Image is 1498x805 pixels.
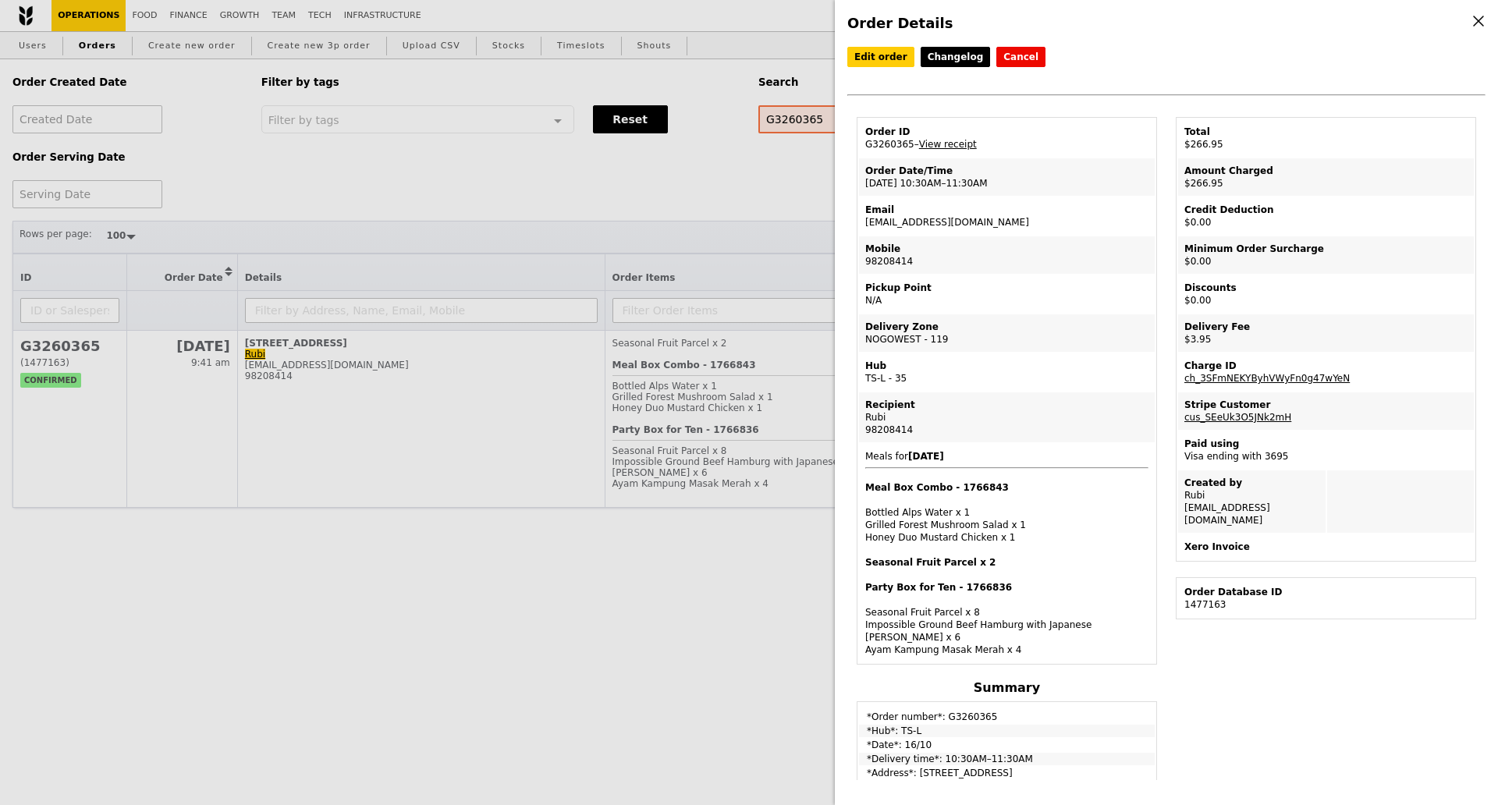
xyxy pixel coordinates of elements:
[865,243,1148,255] div: Mobile
[859,314,1155,352] td: NOGOWEST - 119
[859,197,1155,235] td: [EMAIL_ADDRESS][DOMAIN_NAME]
[1178,314,1474,352] td: $3.95
[1184,477,1319,489] div: Created by
[847,47,914,67] a: Edit order
[865,321,1148,333] div: Delivery Zone
[857,680,1157,695] h4: Summary
[859,739,1155,751] td: *Date*: 16/10
[859,353,1155,391] td: TS-L - 35
[1178,431,1474,469] td: Visa ending with 3695
[914,139,919,150] span: –
[865,581,1148,594] h4: Party Box for Ten - 1766836
[865,451,1148,656] span: Meals for
[865,411,1148,424] div: Rubi
[1184,126,1468,138] div: Total
[1184,360,1468,372] div: Charge ID
[865,165,1148,177] div: Order Date/Time
[859,704,1155,723] td: *Order number*: G3260365
[1184,438,1468,450] div: Paid using
[865,481,1148,494] h4: Meal Box Combo - 1766843
[859,753,1155,765] td: *Delivery time*: 10:30AM–11:30AM
[1184,243,1468,255] div: Minimum Order Surcharge
[859,119,1155,157] td: G3260365
[921,47,991,67] a: Changelog
[1184,586,1468,598] div: Order Database ID
[1184,541,1468,553] div: Xero Invoice
[865,399,1148,411] div: Recipient
[1184,321,1468,333] div: Delivery Fee
[865,360,1148,372] div: Hub
[859,158,1155,196] td: [DATE] 10:30AM–11:30AM
[919,139,977,150] a: View receipt
[1184,165,1468,177] div: Amount Charged
[1184,204,1468,216] div: Credit Deduction
[996,47,1045,67] button: Cancel
[865,481,1148,544] div: Bottled Alps Water x 1 Grilled Forest Mushroom Salad x 1 Honey Duo Mustard Chicken x 1
[1178,275,1474,313] td: $0.00
[859,725,1155,737] td: *Hub*: TS-L
[1184,412,1291,423] a: cus_SEeUk3O5JNk2mH
[1178,470,1326,533] td: Rubi [EMAIL_ADDRESS][DOMAIN_NAME]
[859,275,1155,313] td: N/A
[847,15,953,31] span: Order Details
[859,767,1155,779] td: *Address*: [STREET_ADDRESS]
[1178,119,1474,157] td: $266.95
[1184,399,1468,411] div: Stripe Customer
[865,204,1148,216] div: Email
[1178,197,1474,235] td: $0.00
[1178,580,1474,617] td: 1477163
[1184,373,1350,384] a: ch_3SFmNEKYByhVWyFn0g47wYeN
[865,282,1148,294] div: Pickup Point
[908,451,944,462] b: [DATE]
[865,556,1148,569] h4: Seasonal Fruit Parcel x 2
[865,126,1148,138] div: Order ID
[865,581,1148,656] div: Seasonal Fruit Parcel x 8 Impossible Ground Beef Hamburg with Japanese [PERSON_NAME] x 6 Ayam Kam...
[859,236,1155,274] td: 98208414
[1178,236,1474,274] td: $0.00
[1178,158,1474,196] td: $266.95
[1184,282,1468,294] div: Discounts
[865,424,1148,436] div: 98208414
